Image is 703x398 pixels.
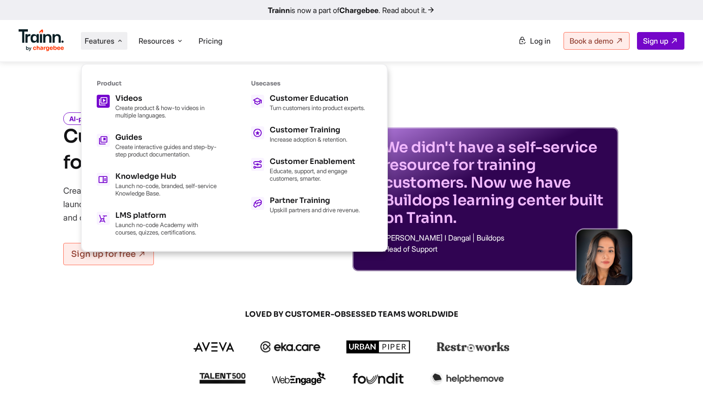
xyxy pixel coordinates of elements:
h5: Customer Training [270,126,347,134]
h5: Videos [115,95,218,102]
a: Book a demo [564,32,630,50]
span: Sign up [643,36,668,46]
b: Chargebee [339,6,378,15]
h6: Product [97,79,218,87]
a: Partner Training Upskill partners and drive revenue. [251,197,372,214]
img: urbanpiper logo [346,340,411,353]
img: sabina-buildops.d2e8138.png [577,229,632,285]
img: webengage logo [272,372,326,385]
b: Trainn [268,6,290,15]
a: Pricing [199,36,222,46]
p: Launch no-code, branded, self-service Knowledge Base. [115,182,218,197]
a: Customer Education Turn customers into product experts. [251,95,372,111]
span: Features [85,36,114,46]
span: LOVED BY CUSTOMER-OBSESSED TEAMS WORLDWIDE [128,309,575,320]
a: Videos Create product & how-to videos in multiple languages. [97,95,218,119]
p: We didn't have a self-service resource for training customers. Now we have Buildops learning cent... [384,138,607,227]
p: Turn customers into product experts. [270,104,365,111]
img: helpthemove logo [430,372,504,385]
img: restroworks logo [437,342,510,352]
p: [PERSON_NAME] I Dangal | Buildops [384,234,607,241]
a: Customer Enablement Educate, support, and engage customers, smarter. [251,158,372,182]
p: Increase adoption & retention. [270,136,347,143]
h5: Partner Training [270,197,360,204]
p: Create product videos and step-by-step documentation, and launch your Knowledge Base or Academy —... [63,184,310,224]
a: LMS platform Launch no-code Academy with courses, quizzes, certifications. [97,212,218,236]
p: Head of Support [384,245,607,253]
h5: Customer Enablement [270,158,372,165]
a: Knowledge Hub Launch no-code, branded, self-service Knowledge Base. [97,173,218,197]
a: Sign up [637,32,684,50]
h5: Knowledge Hub [115,173,218,180]
i: AI-powered and No-Code [63,112,152,125]
h6: Usecases [251,79,372,87]
p: Launch no-code Academy with courses, quizzes, certifications. [115,221,218,236]
h5: Guides [115,134,218,141]
p: Upskill partners and drive revenue. [270,206,360,214]
p: Create product & how-to videos in multiple languages. [115,104,218,119]
img: foundit logo [352,373,404,384]
a: Guides Create interactive guides and step-by-step product documentation. [97,134,218,158]
p: Create interactive guides and step-by-step product documentation. [115,143,218,158]
img: aveva logo [193,342,234,352]
a: Customer Training Increase adoption & retention. [251,126,372,143]
img: talent500 logo [199,372,245,384]
span: Resources [139,36,174,46]
span: Log in [530,36,550,46]
h1: Customer Training Platform for Modern Teams [63,124,316,176]
h5: LMS platform [115,212,218,219]
a: Sign up for free [63,243,154,265]
p: Educate, support, and engage customers, smarter. [270,167,372,182]
img: ekacare logo [260,341,321,352]
iframe: Chat Widget [657,353,703,398]
img: Trainn Logo [19,29,64,52]
h5: Customer Education [270,95,365,102]
span: Book a demo [570,36,613,46]
a: Log in [512,33,556,49]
